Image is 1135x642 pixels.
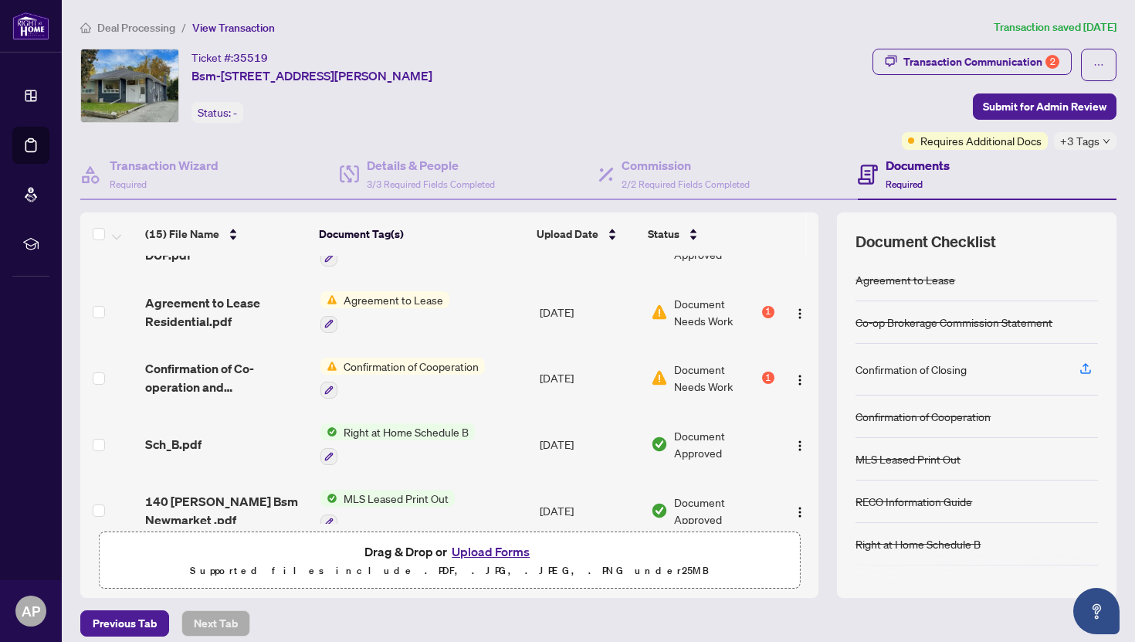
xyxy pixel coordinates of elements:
[855,271,955,288] div: Agreement to Lease
[534,279,645,345] td: [DATE]
[22,600,40,622] span: AP
[762,306,774,318] div: 1
[80,22,91,33] span: home
[145,294,308,331] span: Agreement to Lease Residential.pdf
[648,226,679,243] span: Status
[191,49,268,66] div: Ticket #:
[855,493,972,510] div: RECO Information Guide
[651,304,668,321] img: Document Status
[337,490,455,507] span: MLS Leased Print Out
[191,66,432,85] span: Bsm-[STREET_ADDRESS][PERSON_NAME]
[12,12,49,40] img: logo
[794,440,806,452] img: Logo
[855,535,981,552] div: Right at Home Schedule B
[622,156,750,175] h4: Commission
[920,132,1042,149] span: Requires Additional Docs
[855,314,1052,331] div: Co-op Brokerage Commission Statement
[534,345,645,412] td: [DATE]
[93,611,157,636] span: Previous Tab
[855,450,961,467] div: MLS Leased Print Out
[651,369,668,386] img: Document Status
[651,436,668,453] img: Document Status
[903,49,1059,74] div: Transaction Communication
[1045,55,1059,69] div: 2
[191,102,243,123] div: Status:
[855,361,967,378] div: Confirmation of Closing
[537,226,598,243] span: Upload Date
[110,156,219,175] h4: Transaction Wizard
[320,490,455,532] button: Status IconMLS Leased Print Out
[110,178,147,190] span: Required
[320,490,337,507] img: Status Icon
[367,178,495,190] span: 3/3 Required Fields Completed
[674,494,774,528] span: Document Approved
[337,291,449,308] span: Agreement to Lease
[320,423,337,440] img: Status Icon
[794,506,806,518] img: Logo
[530,212,642,256] th: Upload Date
[788,300,812,324] button: Logo
[872,49,1072,75] button: Transaction Communication2
[100,532,799,589] span: Drag & Drop orUpload FormsSupported files include .PDF, .JPG, .JPEG, .PNG under25MB
[674,295,758,329] span: Document Needs Work
[337,358,485,375] span: Confirmation of Cooperation
[181,19,186,36] li: /
[320,423,475,465] button: Status IconRight at Home Schedule B
[794,307,806,320] img: Logo
[855,408,991,425] div: Confirmation of Cooperation
[651,502,668,519] img: Document Status
[97,21,175,35] span: Deal Processing
[320,358,337,375] img: Status Icon
[886,156,950,175] h4: Documents
[447,542,534,562] button: Upload Forms
[983,94,1106,119] span: Submit for Admin Review
[145,435,202,453] span: Sch_B.pdf
[145,359,308,396] span: Confirmation of Co-operation and Representation.pdf
[337,423,475,440] span: Right at Home Schedule B
[994,19,1116,36] article: Transaction saved [DATE]
[181,610,250,637] button: Next Tab
[139,212,313,256] th: (15) File Name
[534,477,645,544] td: [DATE]
[1073,588,1120,634] button: Open asap
[364,542,534,562] span: Drag & Drop or
[886,178,923,190] span: Required
[855,231,996,253] span: Document Checklist
[788,365,812,390] button: Logo
[762,372,774,384] div: 1
[622,178,750,190] span: 2/2 Required Fields Completed
[1103,138,1110,145] span: down
[313,212,530,256] th: Document Tag(s)
[81,49,178,122] img: IMG-N12017862_1.jpg
[642,212,776,256] th: Status
[320,291,337,308] img: Status Icon
[145,226,219,243] span: (15) File Name
[320,358,485,399] button: Status IconConfirmation of Cooperation
[233,106,237,120] span: -
[788,498,812,523] button: Logo
[80,610,169,637] button: Previous Tab
[109,562,790,580] p: Supported files include .PDF, .JPG, .JPEG, .PNG under 25 MB
[788,432,812,457] button: Logo
[1060,132,1099,150] span: +3 Tags
[367,156,495,175] h4: Details & People
[973,93,1116,120] button: Submit for Admin Review
[1093,59,1104,70] span: ellipsis
[534,411,645,477] td: [DATE]
[794,374,806,386] img: Logo
[320,291,449,333] button: Status IconAgreement to Lease
[233,51,268,65] span: 35519
[145,492,308,529] span: 140 [PERSON_NAME] Bsm Newmarket .pdf
[192,21,275,35] span: View Transaction
[674,427,774,461] span: Document Approved
[674,361,758,395] span: Document Needs Work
